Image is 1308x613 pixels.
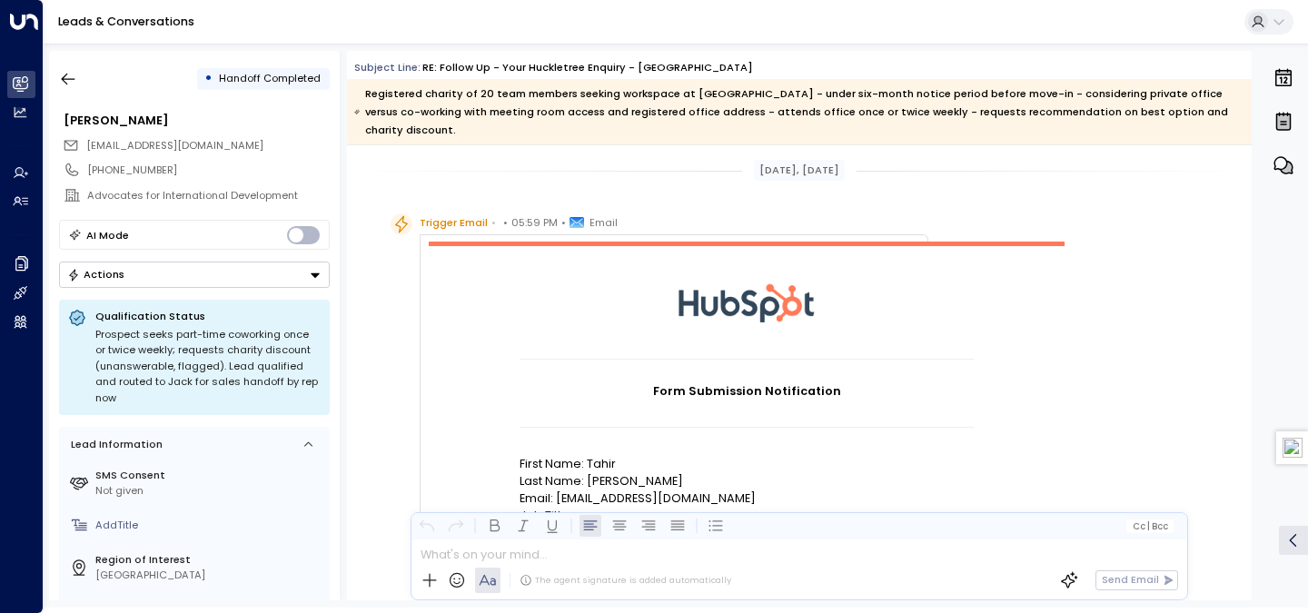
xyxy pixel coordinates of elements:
div: Button group with a nested menu [59,262,330,288]
p: Email: [EMAIL_ADDRESS][DOMAIN_NAME] [520,489,974,507]
span: • [491,213,496,232]
div: [PERSON_NAME] [64,112,329,129]
div: Actions [67,268,124,281]
div: Lead Information [65,437,163,452]
div: Not given [95,483,323,499]
span: Email [590,213,618,232]
button: Cc|Bcc [1126,519,1174,533]
div: Advocates for International Development [87,188,329,203]
span: [EMAIL_ADDRESS][DOMAIN_NAME] [86,138,263,153]
img: HubSpot [679,246,815,359]
span: Subject Line: [354,60,421,74]
div: [PHONE_NUMBER] [87,163,329,178]
div: [DATE], [DATE] [754,160,846,181]
h1: Form Submission Notification [520,382,974,400]
span: Cc Bcc [1133,521,1168,531]
div: • [204,65,213,92]
p: Qualification Status [95,309,321,323]
span: • [503,213,508,232]
div: AddTitle [95,518,323,533]
span: • [561,213,566,232]
div: [GEOGRAPHIC_DATA] [95,568,323,583]
div: The agent signature is added automatically [520,574,731,587]
div: Prospect seeks part-time coworking once or twice weekly; requests charity discount (unanswerable,... [95,327,321,407]
div: Registered charity of 20 team members seeking workspace at [GEOGRAPHIC_DATA] - under six-month no... [354,84,1243,139]
div: RE: Follow up - Your Huckletree Enquiry - [GEOGRAPHIC_DATA] [422,60,753,75]
button: Actions [59,262,330,288]
a: Leads & Conversations [58,14,194,29]
button: Undo [416,515,438,537]
span: Trigger Email [420,213,488,232]
button: Redo [445,515,467,537]
label: SMS Consent [95,468,323,483]
span: Handoff Completed [219,71,321,85]
span: tahir.rauf@a4id.org [86,138,263,153]
span: | [1147,521,1150,531]
p: Job Title: [520,507,974,524]
label: Region of Interest [95,552,323,568]
p: First Name: Tahir [520,455,974,472]
span: 05:59 PM [511,213,558,232]
p: Last Name: [PERSON_NAME] [520,472,974,489]
div: AI Mode [86,226,129,244]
